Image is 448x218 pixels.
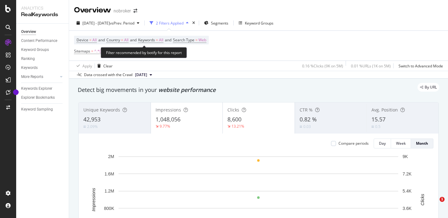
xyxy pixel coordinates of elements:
span: Web [198,36,206,44]
div: 2 Filters Applied [156,20,184,26]
button: Apply [74,61,92,71]
span: = [195,37,198,43]
button: Keyword Groups [236,18,276,28]
div: 0.03 [303,124,311,129]
div: More Reports [21,74,43,80]
img: Equal [83,126,86,128]
text: 800K [104,206,114,211]
span: Country [106,37,120,43]
text: 1.6M [105,171,114,176]
button: 2 Filters Applied [147,18,191,28]
div: 0.16 % Clicks ( 9K on 5M ) [302,63,343,69]
div: Explorer Bookmarks [21,94,55,101]
span: Keywords [138,37,155,43]
div: Tooltip anchor [13,89,19,95]
div: Keyword Groups [245,20,273,26]
div: Compare periods [338,141,369,146]
text: Impressions [91,188,96,211]
img: Equal [300,126,302,128]
span: [DATE] - [DATE] [82,20,110,26]
a: Keyword Groups [21,47,64,53]
div: Keyword Groups [21,47,49,53]
text: 7.2K [403,171,412,176]
a: Content Performance [21,38,64,44]
text: 1.2M [105,188,114,193]
span: Device [77,37,88,43]
span: Segments [211,20,228,26]
span: All [92,36,97,44]
div: Overview [21,29,36,35]
div: Filter recommended by botify for this report [101,47,187,58]
div: 13.21% [231,124,244,129]
a: Keywords [21,65,64,71]
button: [DATE] - [DATE]vsPrev. Period [74,18,142,28]
text: 3.6K [403,206,412,211]
span: CTR % [300,107,313,113]
span: Sitemaps [74,48,90,54]
iframe: Intercom live chat [427,197,442,212]
span: 15.57 [371,116,385,123]
a: Overview [21,29,64,35]
span: 0.82 % [300,116,317,123]
div: Keywords [21,65,38,71]
div: Keyword Sampling [21,106,53,113]
div: Month [416,141,428,146]
span: = [156,37,158,43]
div: times [191,20,196,26]
a: Explorer Bookmarks [21,94,64,101]
span: 1,048,056 [156,116,180,123]
div: legacy label [418,83,439,92]
div: Week [396,141,406,146]
div: 0.5 [375,124,380,129]
a: Keyword Sampling [21,106,64,113]
div: Data crossed with the Crawl [84,72,133,78]
div: 0.01 % URLs ( 1K on 5M ) [351,63,391,69]
span: = [89,37,91,43]
text: 5.4K [403,188,412,193]
span: ^.*[URL][DOMAIN_NAME] [94,47,139,56]
button: Week [391,139,411,148]
span: = [91,48,93,54]
span: Search Type [173,37,194,43]
div: Clear [103,63,113,69]
div: Apply [82,63,92,69]
span: 2025 Aug. 4th [135,72,147,78]
div: Keywords Explorer [21,85,52,92]
div: Ranking [21,56,35,62]
span: 8,600 [227,116,241,123]
span: 1 [440,197,445,202]
a: Ranking [21,56,64,62]
span: vs Prev. Period [110,20,134,26]
span: = [121,37,123,43]
text: 9K [403,154,408,159]
button: [DATE] [133,71,155,79]
div: RealKeywords [21,11,64,18]
text: 2M [108,154,114,159]
span: and [130,37,137,43]
span: 42,953 [83,116,100,123]
span: Avg. Position [371,107,398,113]
span: and [165,37,171,43]
span: All [124,36,128,44]
div: Analytics [21,5,64,11]
div: Content Performance [21,38,57,44]
button: Clear [95,61,113,71]
div: 9.77% [160,124,170,129]
a: More Reports [21,74,58,80]
span: All [159,36,163,44]
img: Equal [371,126,374,128]
div: Overview [74,5,111,16]
span: Impressions [156,107,181,113]
div: Day [379,141,386,146]
div: Switch to Advanced Mode [399,63,443,69]
span: By URL [425,85,437,89]
div: arrow-right-arrow-left [133,9,137,13]
span: Unique Keywords [83,107,120,113]
span: Clicks [227,107,239,113]
button: Switch to Advanced Mode [396,61,443,71]
button: Day [374,139,391,148]
a: Keywords Explorer [21,85,64,92]
div: 2.09% [87,124,98,129]
div: nobroker [114,8,131,14]
text: Clicks [420,194,425,205]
